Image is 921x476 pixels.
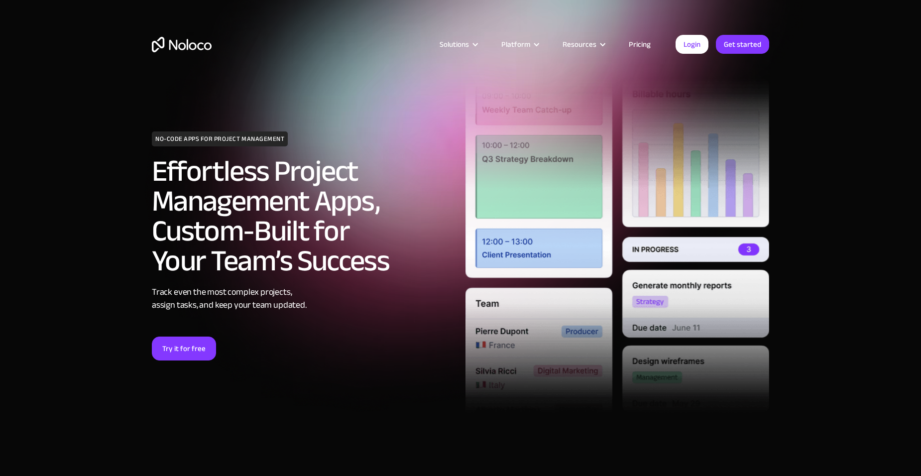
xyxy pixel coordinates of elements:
div: Solutions [427,38,489,51]
a: home [152,37,212,52]
h2: Effortless Project Management Apps, Custom-Built for Your Team’s Success [152,156,456,276]
div: Track even the most complex projects, assign tasks, and keep your team updated. [152,286,456,312]
div: Platform [501,38,530,51]
h1: NO-CODE APPS FOR PROJECT MANAGEMENT [152,131,288,146]
div: Solutions [440,38,469,51]
a: Login [676,35,708,54]
a: Try it for free [152,337,216,360]
a: Get started [716,35,769,54]
div: Resources [550,38,616,51]
a: Pricing [616,38,663,51]
div: Resources [563,38,596,51]
div: Platform [489,38,550,51]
